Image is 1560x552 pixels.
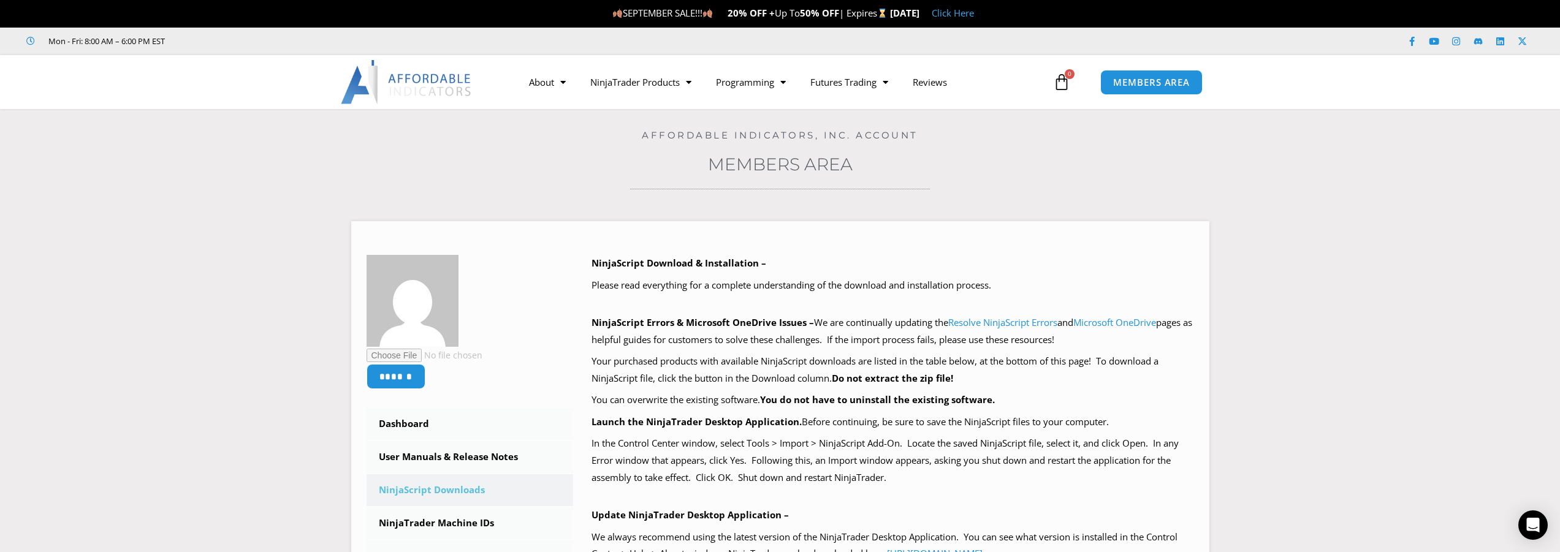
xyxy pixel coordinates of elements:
img: 🍂 [613,9,622,18]
b: NinjaScript Download & Installation – [592,257,766,269]
a: Members Area [708,154,853,175]
strong: [DATE] [890,7,919,19]
a: NinjaScript Downloads [367,474,574,506]
a: NinjaTrader Machine IDs [367,507,574,539]
a: About [517,68,578,96]
p: You can overwrite the existing software. [592,391,1194,409]
img: 🍂 [703,9,712,18]
span: Mon - Fri: 8:00 AM – 6:00 PM EST [45,34,165,48]
b: NinjaScript Errors & Microsoft OneDrive Issues – [592,316,814,328]
a: NinjaTrader Products [578,68,704,96]
span: MEMBERS AREA [1113,78,1190,87]
a: User Manuals & Release Notes [367,441,574,473]
a: Resolve NinjaScript Errors [948,316,1057,328]
iframe: Customer reviews powered by Trustpilot [182,35,366,47]
a: Microsoft OneDrive [1073,316,1156,328]
b: Launch the NinjaTrader Desktop Application. [592,415,802,428]
nav: Menu [517,68,1050,96]
img: ⌛ [878,9,887,18]
a: Programming [704,68,798,96]
strong: 50% OFF [800,7,839,19]
p: Before continuing, be sure to save the NinjaScript files to your computer. [592,414,1194,431]
div: Open Intercom Messenger [1518,510,1548,540]
strong: 20% OFF + [728,7,775,19]
b: Do not extract the zip file! [832,372,953,384]
a: Dashboard [367,408,574,440]
b: Update NinjaTrader Desktop Application – [592,509,789,521]
p: Your purchased products with available NinjaScript downloads are listed in the table below, at th... [592,353,1194,387]
img: LogoAI | Affordable Indicators – NinjaTrader [341,60,473,104]
p: In the Control Center window, select Tools > Import > NinjaScript Add-On. Locate the saved NinjaS... [592,435,1194,486]
p: We are continually updating the and pages as helpful guides for customers to solve these challeng... [592,314,1194,349]
b: You do not have to uninstall the existing software. [760,393,995,406]
a: 0 [1035,64,1089,100]
a: Futures Trading [798,68,900,96]
img: cb6ead7edff2f2e96c2519508235e8e3d3cffd3d4bfde70a6fa1b11179efffbc [367,255,458,347]
span: 0 [1065,69,1075,79]
a: Click Here [932,7,974,19]
p: Please read everything for a complete understanding of the download and installation process. [592,277,1194,294]
a: MEMBERS AREA [1100,70,1203,95]
span: SEPTEMBER SALE!!! Up To | Expires [612,7,890,19]
a: Affordable Indicators, Inc. Account [642,129,918,141]
a: Reviews [900,68,959,96]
